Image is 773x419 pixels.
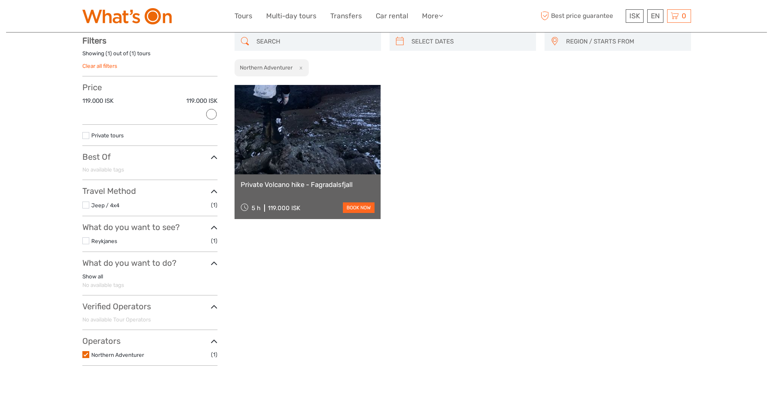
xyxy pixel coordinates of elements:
[235,10,252,22] a: Tours
[562,35,687,48] button: REGION / STARTS FROM
[82,258,217,268] h3: What do you want to do?
[422,10,443,22] a: More
[252,204,261,212] span: 5 h
[211,200,217,210] span: (1)
[82,8,172,24] img: What's On
[82,336,217,346] h3: Operators
[266,10,317,22] a: Multi-day tours
[82,273,103,280] a: Show all
[343,202,375,213] a: book now
[91,352,144,358] a: Northern Adventurer
[211,236,217,245] span: (1)
[108,50,110,57] label: 1
[186,97,217,105] label: 119.000 ISK
[91,238,117,244] a: Reykjanes
[376,10,408,22] a: Car rental
[680,12,687,20] span: 0
[268,204,300,212] div: 119.000 ISK
[240,64,293,71] h2: Northern Adventurer
[82,97,114,105] label: 119.000 ISK
[82,316,151,323] span: No available Tour Operators
[82,50,217,62] div: Showing ( ) out of ( ) tours
[91,132,124,139] a: Private tours
[82,222,217,232] h3: What do you want to see?
[294,63,305,72] button: x
[82,63,117,69] a: Clear all filters
[647,9,663,23] div: EN
[82,166,124,173] span: No available tags
[82,82,217,92] h3: Price
[629,12,640,20] span: ISK
[211,350,217,359] span: (1)
[82,302,217,311] h3: Verified Operators
[91,202,119,208] a: Jeep / 4x4
[131,50,134,57] label: 1
[253,35,377,49] input: SEARCH
[539,9,624,23] span: Best price guarantee
[330,10,362,22] a: Transfers
[82,152,217,162] h3: Best Of
[408,35,532,49] input: SELECT DATES
[241,180,375,189] a: Private Volcano hike - Fagradalsfjall
[93,13,103,22] button: Open LiveChat chat widget
[82,282,124,288] span: No available tags
[82,186,217,196] h3: Travel Method
[11,14,92,21] p: We're away right now. Please check back later!
[82,36,106,46] strong: Filters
